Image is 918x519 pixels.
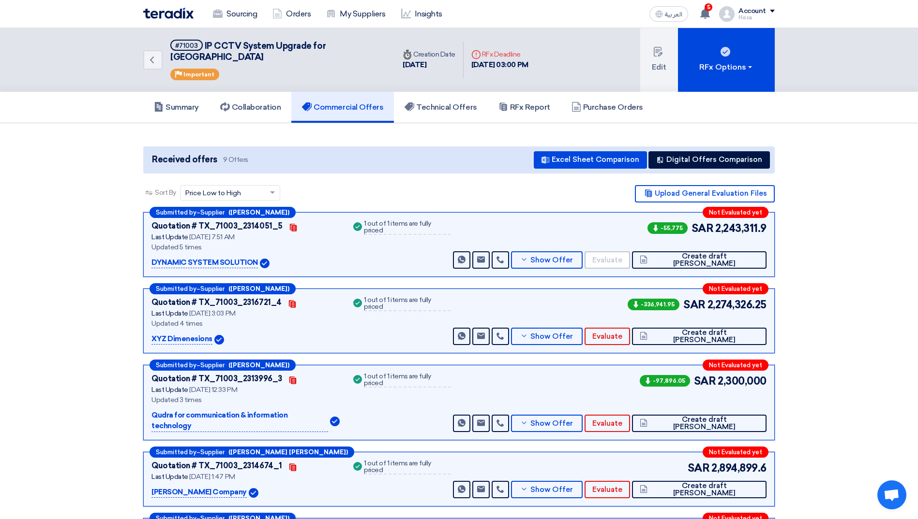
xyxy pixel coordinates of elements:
span: SAR [688,460,710,476]
span: Supplier [200,209,225,216]
span: Last Update [151,309,188,317]
button: RFx Options [678,28,775,92]
h5: Purchase Orders [572,102,643,112]
span: SAR [694,373,716,389]
a: Technical Offers [394,92,487,123]
span: 2,894,899.6 [711,460,767,476]
p: Qudra for communication & information technology [151,410,328,432]
span: [DATE] 7:51 AM [189,233,234,241]
div: Updated 3 times [151,395,340,405]
span: [DATE] 3:03 PM [189,309,235,317]
span: Submitted by [156,449,196,455]
span: Important [183,71,214,78]
a: Commercial Offers [291,92,394,123]
div: [DATE] [403,59,455,71]
button: Evaluate [585,328,630,345]
div: Account [738,7,766,15]
h5: Collaboration [220,102,281,112]
span: [DATE] 1:47 PM [189,473,235,481]
a: Open chat [877,480,906,509]
h5: Commercial Offers [302,102,383,112]
div: Quotation # TX_71003_2314051_5 [151,220,283,232]
span: Create draft [PERSON_NAME] [650,416,759,431]
b: ([PERSON_NAME] [PERSON_NAME]) [228,449,348,455]
h5: IP CCTV System Upgrade for Makkah Mall [170,40,383,63]
p: DYNAMIC SYSTEM SOLUTION [151,257,258,269]
h5: RFx Report [498,102,550,112]
div: Updated 4 times [151,318,340,329]
span: [DATE] 12:33 PM [189,386,237,394]
span: -336,941.95 [628,299,679,310]
a: RFx Report [488,92,561,123]
button: Excel Sheet Comparison [534,151,647,169]
span: SAR [692,220,714,236]
button: Digital Offers Comparison [648,151,770,169]
b: ([PERSON_NAME]) [228,209,289,216]
span: -55,775 [647,222,688,234]
span: Not Evaluated yet [709,209,762,216]
span: 2,274,326.25 [707,297,767,313]
div: Quotation # TX_71003_2316721_4 [151,297,282,308]
span: 9 Offers [223,155,248,164]
div: Creation Date [403,49,455,59]
button: Show Offer [511,328,583,345]
span: 5 [705,3,712,11]
span: Show Offer [530,257,573,264]
button: العربية [649,6,688,22]
div: – [150,360,296,371]
button: Evaluate [585,251,630,269]
a: Purchase Orders [561,92,654,123]
img: Teradix logo [143,8,194,19]
img: Verified Account [249,488,258,498]
span: -97,896.05 [640,375,690,387]
span: 2,243,311.9 [715,220,767,236]
div: – [150,207,296,218]
div: – [150,283,296,294]
span: Not Evaluated yet [709,362,762,368]
button: Evaluate [585,481,630,498]
div: 1 out of 1 items are fully priced [364,460,451,475]
button: Create draft [PERSON_NAME] [632,481,767,498]
span: Show Offer [530,420,573,427]
span: Received offers [152,153,217,166]
button: Create draft [PERSON_NAME] [632,415,767,432]
img: profile_test.png [719,6,735,22]
span: Supplier [200,362,225,368]
span: Sort By [155,187,176,198]
span: Supplier [200,286,225,292]
div: Quotation # TX_71003_2314674_1 [151,460,282,472]
button: Evaluate [585,415,630,432]
span: Evaluate [592,420,622,427]
span: Submitted by [156,209,196,216]
span: Supplier [200,449,225,455]
span: Evaluate [592,486,622,493]
span: Last Update [151,233,188,241]
a: Insights [393,3,450,25]
div: Quotation # TX_71003_2313996_3 [151,373,282,385]
span: Last Update [151,386,188,394]
a: Sourcing [205,3,265,25]
p: XYZ Dimenesions [151,333,212,345]
span: Submitted by [156,286,196,292]
div: – [150,447,354,458]
a: Collaboration [210,92,292,123]
div: RFx Deadline [471,49,528,59]
span: Last Update [151,473,188,481]
button: Create draft [PERSON_NAME] [632,328,767,345]
button: Show Offer [511,481,583,498]
p: [PERSON_NAME] Company [151,487,247,498]
button: Create draft [PERSON_NAME] [632,251,767,269]
div: #71003 [175,43,198,49]
h5: Summary [154,102,199,112]
div: 1 out of 1 items are fully priced [364,373,451,388]
span: SAR [683,297,706,313]
div: RFx Options [699,61,754,73]
span: Show Offer [530,333,573,340]
div: Hissa [738,15,775,20]
img: Verified Account [214,335,224,345]
span: Submitted by [156,362,196,368]
span: IP CCTV System Upgrade for [GEOGRAPHIC_DATA] [170,41,326,62]
div: Updated 5 times [151,242,340,252]
div: 1 out of 1 items are fully priced [364,297,451,311]
span: العربية [665,11,682,18]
